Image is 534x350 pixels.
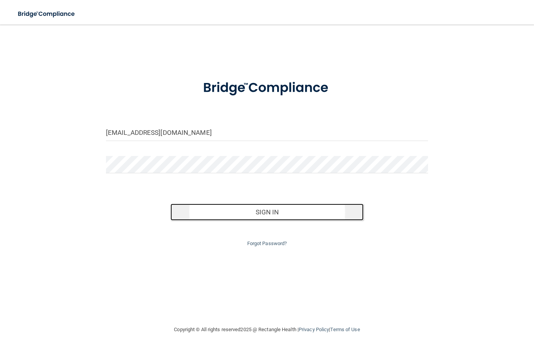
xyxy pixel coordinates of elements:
div: Copyright © All rights reserved 2025 @ Rectangle Health | | [127,317,407,342]
a: Terms of Use [330,327,360,332]
iframe: Drift Widget Chat Controller [401,295,525,326]
img: bridge_compliance_login_screen.278c3ca4.svg [189,71,345,105]
input: Email [106,124,428,141]
a: Privacy Policy [299,327,329,332]
button: Sign In [170,204,364,221]
img: bridge_compliance_login_screen.278c3ca4.svg [12,6,82,22]
a: Forgot Password? [247,241,287,246]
